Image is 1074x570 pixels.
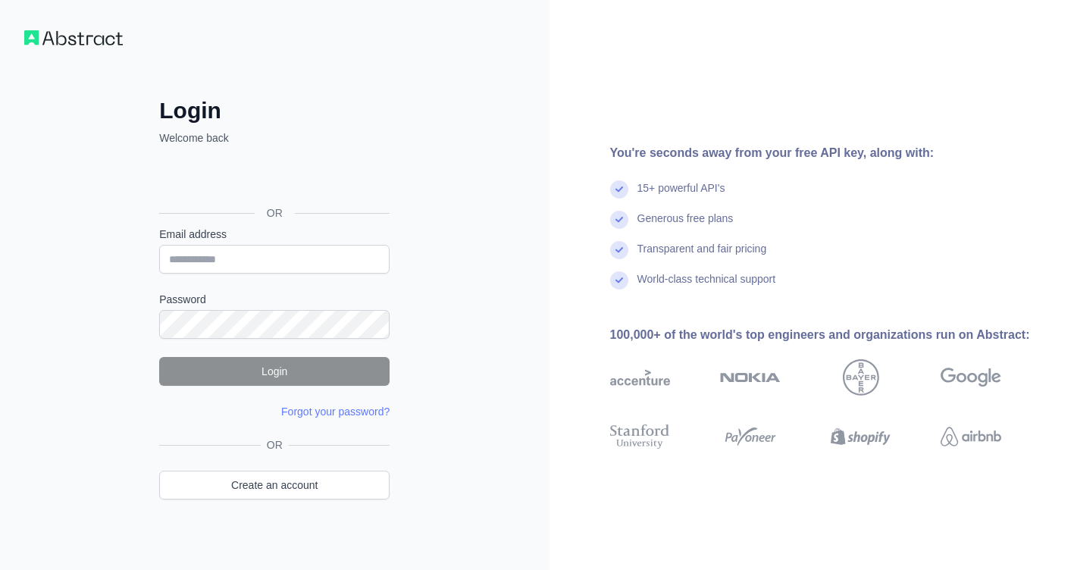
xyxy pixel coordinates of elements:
[24,30,123,45] img: Workflow
[637,241,767,271] div: Transparent and fair pricing
[159,292,390,307] label: Password
[261,437,289,453] span: OR
[610,180,628,199] img: check mark
[610,144,1051,162] div: You're seconds away from your free API key, along with:
[159,97,390,124] h2: Login
[255,205,295,221] span: OR
[610,421,671,452] img: stanford university
[610,271,628,290] img: check mark
[281,406,390,418] a: Forgot your password?
[610,359,671,396] img: accenture
[152,162,394,196] iframe: Botão "Fazer login com o Google"
[941,421,1001,452] img: airbnb
[610,211,628,229] img: check mark
[159,227,390,242] label: Email address
[941,359,1001,396] img: google
[637,211,734,241] div: Generous free plans
[637,180,725,211] div: 15+ powerful API's
[637,271,776,302] div: World-class technical support
[159,357,390,386] button: Login
[831,421,891,452] img: shopify
[720,421,781,452] img: payoneer
[610,326,1051,344] div: 100,000+ of the world's top engineers and organizations run on Abstract:
[610,241,628,259] img: check mark
[159,130,390,146] p: Welcome back
[720,359,781,396] img: nokia
[843,359,879,396] img: bayer
[159,471,390,500] a: Create an account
